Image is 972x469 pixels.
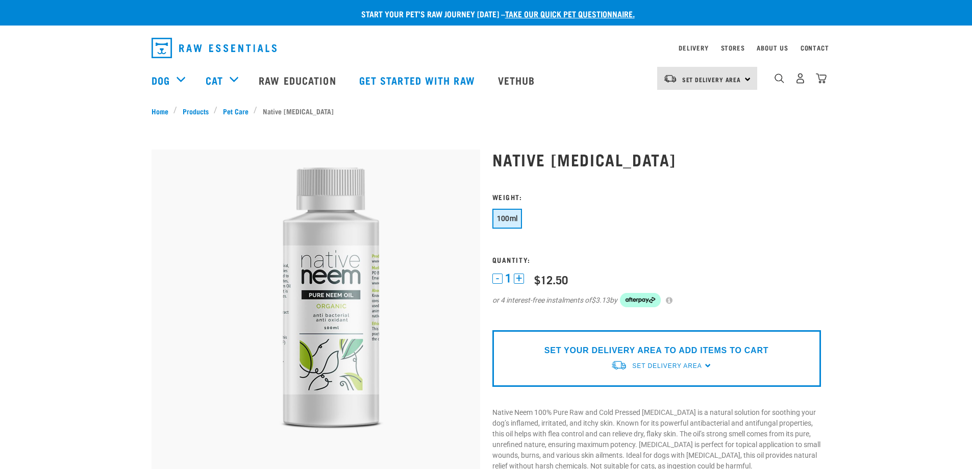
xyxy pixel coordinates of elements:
nav: dropdown navigation [143,34,829,62]
h1: Native [MEDICAL_DATA] [492,150,821,168]
a: Cat [206,72,223,88]
h3: Quantity: [492,256,821,263]
span: Set Delivery Area [682,78,741,81]
a: Dog [152,72,170,88]
img: van-moving.png [663,74,677,83]
button: - [492,274,503,284]
span: 1 [505,273,511,284]
a: Home [152,106,174,116]
a: Stores [721,46,745,50]
div: $12.50 [534,273,568,286]
a: Contact [801,46,829,50]
a: Pet Care [217,106,254,116]
a: take our quick pet questionnaire. [505,11,635,16]
a: Vethub [488,60,548,101]
span: 100ml [497,214,518,223]
span: Set Delivery Area [632,362,702,369]
span: $3.13 [591,295,610,306]
h3: Weight: [492,193,821,201]
a: Products [177,106,214,116]
a: Delivery [679,46,708,50]
a: Get started with Raw [349,60,488,101]
img: Afterpay [620,293,661,307]
img: home-icon-1@2x.png [775,73,784,83]
a: Raw Education [248,60,348,101]
img: user.png [795,73,806,84]
a: About Us [757,46,788,50]
img: home-icon@2x.png [816,73,827,84]
p: SET YOUR DELIVERY AREA TO ADD ITEMS TO CART [544,344,768,357]
img: Raw Essentials Logo [152,38,277,58]
nav: breadcrumbs [152,106,821,116]
div: or 4 interest-free instalments of by [492,293,821,307]
img: van-moving.png [611,360,627,371]
button: + [514,274,524,284]
button: 100ml [492,209,522,229]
